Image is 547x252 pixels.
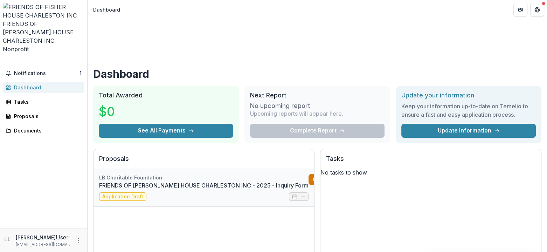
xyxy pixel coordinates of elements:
[4,235,13,243] div: Lea Luger
[401,91,536,99] h2: Update your information
[99,102,115,121] h3: $0
[14,127,79,134] div: Documents
[3,96,84,108] a: Tasks
[99,124,233,138] button: See All Payments
[309,174,349,185] a: Complete
[14,98,79,105] div: Tasks
[14,70,79,76] span: Notifications
[93,6,120,13] div: Dashboard
[513,3,527,17] button: Partners
[99,155,309,168] h2: Proposals
[530,3,544,17] button: Get Help
[90,5,123,15] nav: breadcrumb
[99,181,309,190] a: FRIENDS OF [PERSON_NAME] HOUSE CHARLESTON INC - 2025 - Inquiry Form
[93,68,541,80] h1: Dashboard
[3,20,84,45] div: FRIENDS OF [PERSON_NAME] HOUSE CHARLESTON INC
[3,68,84,79] button: Notifications1
[3,46,29,53] span: Nonprofit
[401,102,536,119] h3: Keep your information up-to-date on Temelio to ensure a fast and easy application process.
[3,110,84,122] a: Proposals
[99,91,233,99] h2: Total Awarded
[250,109,343,118] p: Upcoming reports will appear here.
[14,113,79,120] div: Proposals
[250,91,385,99] h2: Next Report
[75,236,83,245] button: More
[56,233,69,241] p: User
[3,125,84,136] a: Documents
[16,241,72,248] p: [EMAIL_ADDRESS][DOMAIN_NAME]
[79,70,82,76] span: 1
[14,84,79,91] div: Dashboard
[326,155,535,168] h2: Tasks
[250,102,310,110] h3: No upcoming report
[16,234,56,241] p: [PERSON_NAME]
[320,168,541,177] p: No tasks to show
[3,3,84,20] img: FRIENDS OF FISHER HOUSE CHARLESTON INC
[3,82,84,93] a: Dashboard
[401,124,536,138] a: Update Information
